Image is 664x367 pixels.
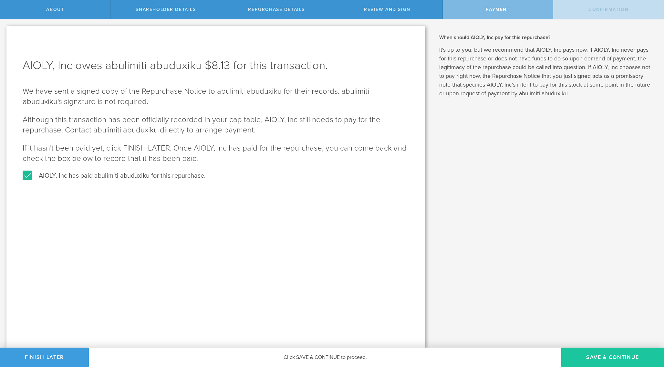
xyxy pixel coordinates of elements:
div: Click SAVE & CONTINUE to proceed. [89,348,561,367]
span: Review and Sign [364,7,410,12]
label: AIOLY, Inc has paid abulimiti abuduxiku for this repurchase. [23,172,409,180]
span: Repurchase Details [248,7,305,12]
span: About [46,7,64,12]
span: Payment [486,7,510,12]
p: It's up to you, but we recommend that AIOLY, Inc pays now. If AIOLY, Inc never pays for this repu... [439,46,654,98]
p: If it hasn't been paid yet, click FINISH LATER. Once AIOLY, Inc has paid for the repurchase, you ... [23,143,409,164]
p: We have sent a signed copy of the Repurchase Notice to abulimiti abuduxiku for their records. abu... [23,86,409,107]
span: Shareholder Details [136,7,196,12]
h1: AIOLY, Inc owes abulimiti abuduxiku $8.13 for this transaction. [23,58,409,73]
h2: When should AIOLY, Inc pay for this repurchase? [439,34,654,41]
p: Although this transaction has been officially recorded in your cap table, AIOLY, Inc still needs ... [23,115,409,135]
button: SAVE & CONTINUE [561,348,664,367]
span: Confirmation [588,7,628,12]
